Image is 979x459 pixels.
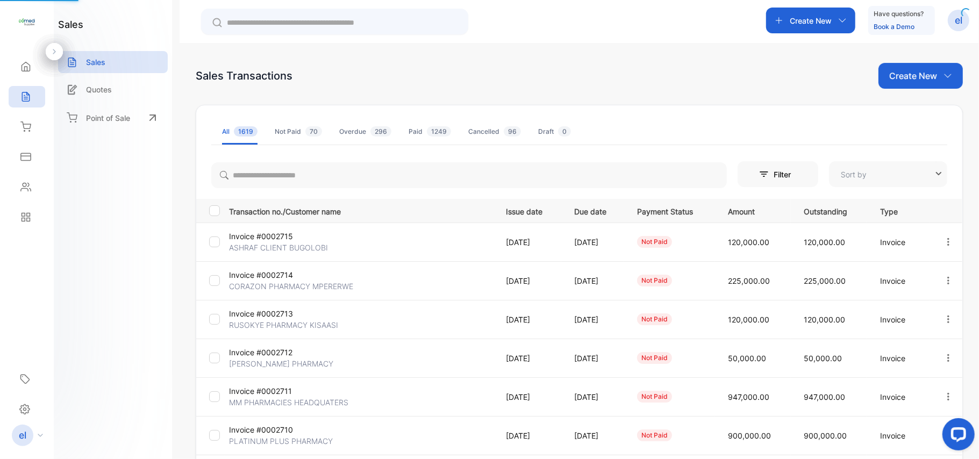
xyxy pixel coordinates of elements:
[58,106,168,130] a: Point of Sale
[229,397,348,408] p: MM PHARMACIES HEADQUATERS
[558,126,571,137] span: 0
[574,314,616,325] p: [DATE]
[506,391,552,403] p: [DATE]
[370,126,391,137] span: 296
[229,385,317,397] p: Invoice #0002711
[506,204,552,217] p: Issue date
[637,313,672,325] div: not paid
[728,392,769,401] span: 947,000.00
[506,353,552,364] p: [DATE]
[728,204,782,217] p: Amount
[86,112,130,124] p: Point of Sale
[506,314,552,325] p: [DATE]
[955,13,962,27] p: el
[229,231,317,242] p: Invoice #0002715
[874,23,914,31] a: Book a Demo
[229,319,338,331] p: RUSOKYE PHARMACY KISAASI
[804,315,845,324] span: 120,000.00
[574,275,616,286] p: [DATE]
[58,78,168,101] a: Quotes
[829,161,947,187] button: Sort by
[574,353,616,364] p: [DATE]
[804,431,847,440] span: 900,000.00
[880,236,921,248] p: Invoice
[504,126,521,137] span: 96
[234,126,258,137] span: 1619
[229,358,333,369] p: [PERSON_NAME] PHARMACY
[804,276,846,285] span: 225,000.00
[538,127,571,137] div: Draft
[339,127,391,137] div: Overdue
[229,242,328,253] p: ASHRAF CLIENT BUGOLOBI
[934,414,979,459] iframe: LiveChat chat widget
[637,352,672,364] div: not paid
[305,126,322,137] span: 70
[506,236,552,248] p: [DATE]
[574,204,616,217] p: Due date
[790,15,832,26] p: Create New
[229,435,333,447] p: PLATINUM PLUS PHARMACY
[804,354,842,363] span: 50,000.00
[196,68,292,84] div: Sales Transactions
[86,84,112,95] p: Quotes
[728,354,766,363] span: 50,000.00
[574,391,616,403] p: [DATE]
[841,169,867,180] p: Sort by
[728,276,770,285] span: 225,000.00
[574,236,616,248] p: [DATE]
[804,238,845,247] span: 120,000.00
[409,127,451,137] div: Paid
[637,236,672,248] div: not paid
[506,430,552,441] p: [DATE]
[229,204,492,217] p: Transaction no./Customer name
[804,392,845,401] span: 947,000.00
[878,63,963,89] button: Create New
[804,204,858,217] p: Outstanding
[468,127,521,137] div: Cancelled
[728,238,769,247] span: 120,000.00
[86,56,105,68] p: Sales
[637,391,672,403] div: not paid
[574,430,616,441] p: [DATE]
[19,428,26,442] p: el
[229,269,317,281] p: Invoice #0002714
[948,8,969,33] button: el
[229,424,317,435] p: Invoice #0002710
[637,204,706,217] p: Payment Status
[222,127,258,137] div: All
[637,275,672,286] div: not paid
[229,308,317,319] p: Invoice #0002713
[58,17,83,32] h1: sales
[728,431,771,440] span: 900,000.00
[880,204,921,217] p: Type
[728,315,769,324] span: 120,000.00
[880,430,921,441] p: Invoice
[889,69,937,82] p: Create New
[229,281,353,292] p: CORAZON PHARMACY MPERERWE
[58,51,168,73] a: Sales
[874,9,924,19] p: Have questions?
[766,8,855,33] button: Create New
[880,353,921,364] p: Invoice
[275,127,322,137] div: Not Paid
[637,429,672,441] div: not paid
[19,14,35,30] img: logo
[506,275,552,286] p: [DATE]
[880,391,921,403] p: Invoice
[427,126,451,137] span: 1249
[880,314,921,325] p: Invoice
[229,347,317,358] p: Invoice #0002712
[880,275,921,286] p: Invoice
